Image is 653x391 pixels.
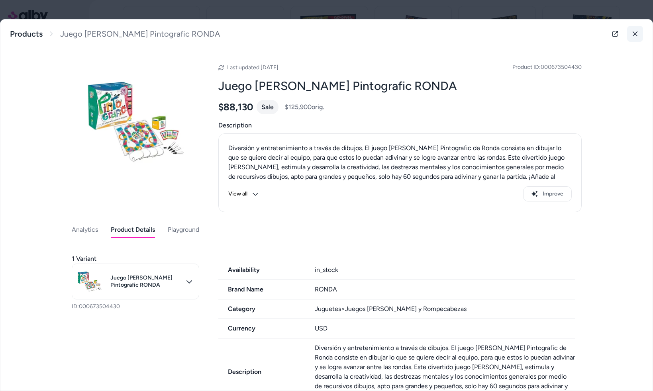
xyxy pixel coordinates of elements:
span: $88,130 [218,101,253,113]
span: Last updated [DATE] [227,64,278,71]
button: View all [228,186,259,201]
div: in_stock [315,265,575,275]
span: $125,900 orig. [285,102,324,112]
button: Juego [PERSON_NAME] Pintografic RONDA [72,264,199,299]
span: Brand Name [218,285,306,294]
span: Category [218,304,306,314]
div: Juguetes>Juegos [PERSON_NAME] y Rompecabezas [315,304,575,314]
span: Product ID: 000673504430 [512,63,582,71]
button: Analytics [72,222,98,238]
img: 000673504430-001-310Wx310H [74,266,106,297]
span: Description [218,121,582,130]
span: 1 Variant [72,254,96,264]
p: Diversión y entretenimiento a través de dibujos. El juego [PERSON_NAME] Pintografic de Ronda cons... [228,143,572,191]
span: Juego [PERSON_NAME] Pintografic RONDA [60,29,220,39]
nav: breadcrumb [10,29,220,39]
span: Availability [218,265,306,275]
img: 000673504430-001-310Wx310H [72,58,199,185]
span: Description [218,367,306,377]
span: Juego [PERSON_NAME] Pintografic RONDA [110,274,181,288]
span: Currency [218,324,306,333]
div: RONDA [315,285,575,294]
button: Playground [168,222,199,238]
h2: Juego [PERSON_NAME] Pintografic RONDA [218,78,582,94]
div: USD [315,324,575,333]
button: Improve [523,186,572,201]
div: Sale [257,100,278,114]
button: Product Details [111,222,155,238]
p: ID: 000673504430 [72,303,199,311]
a: Products [10,29,43,39]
